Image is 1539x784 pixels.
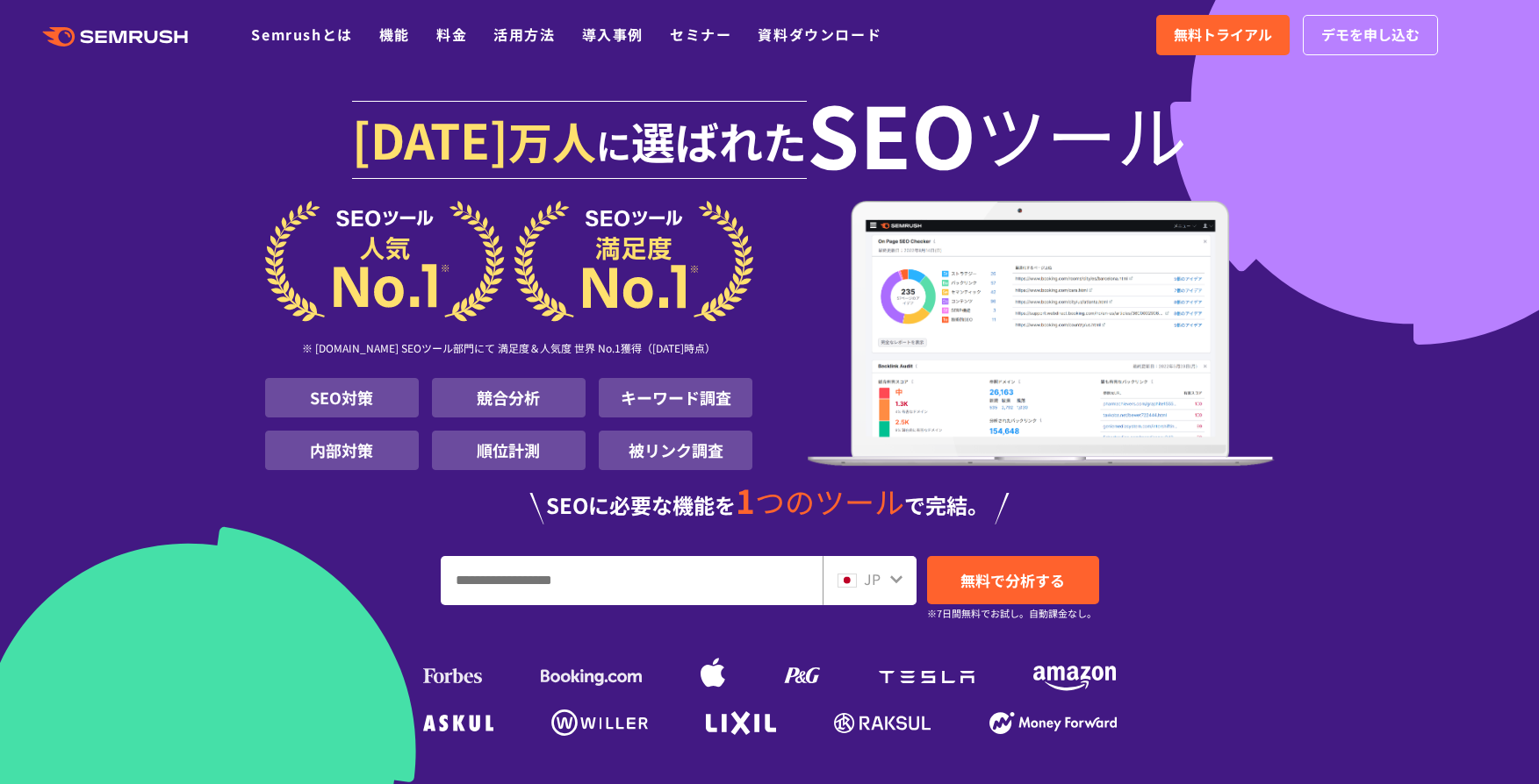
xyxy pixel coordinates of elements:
a: 無料で分析する [927,556,1099,604]
span: 1 [736,476,755,524]
li: 内部対策 [265,431,419,470]
a: 料金 [436,24,467,45]
div: ※ [DOMAIN_NAME] SEOツール部門にて 満足度＆人気度 世界 No.1獲得（[DATE]時点） [265,322,753,378]
span: SEO [807,98,976,168]
div: SEOに必要な機能を [265,484,1275,524]
span: 万人 [508,109,596,172]
li: SEO対策 [265,378,419,417]
span: デモを申し込む [1321,24,1420,46]
small: ※7日間無料でお試し。自動課金なし。 [927,605,1097,622]
span: で完結。 [904,489,989,520]
a: 機能 [379,24,410,45]
li: 競合分析 [432,378,586,417]
span: [DATE] [352,103,508,174]
input: URL、キーワードを入力してください [442,557,822,604]
span: に [596,119,631,170]
span: JP [864,568,881,589]
a: 資料ダウンロード [758,24,881,45]
li: キーワード調査 [599,378,752,417]
span: 選ばれた [631,109,807,172]
span: つのツール [755,480,904,523]
span: 無料トライアル [1174,24,1272,46]
a: デモを申し込む [1303,15,1438,55]
a: 活用方法 [493,24,555,45]
span: ツール [976,98,1187,168]
span: 無料で分析する [960,569,1065,591]
a: 導入事例 [582,24,644,45]
a: Semrushとは [251,24,352,45]
li: 被リンク調査 [599,431,752,470]
a: 無料トライアル [1156,15,1290,55]
a: セミナー [670,24,731,45]
li: 順位計測 [432,431,586,470]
